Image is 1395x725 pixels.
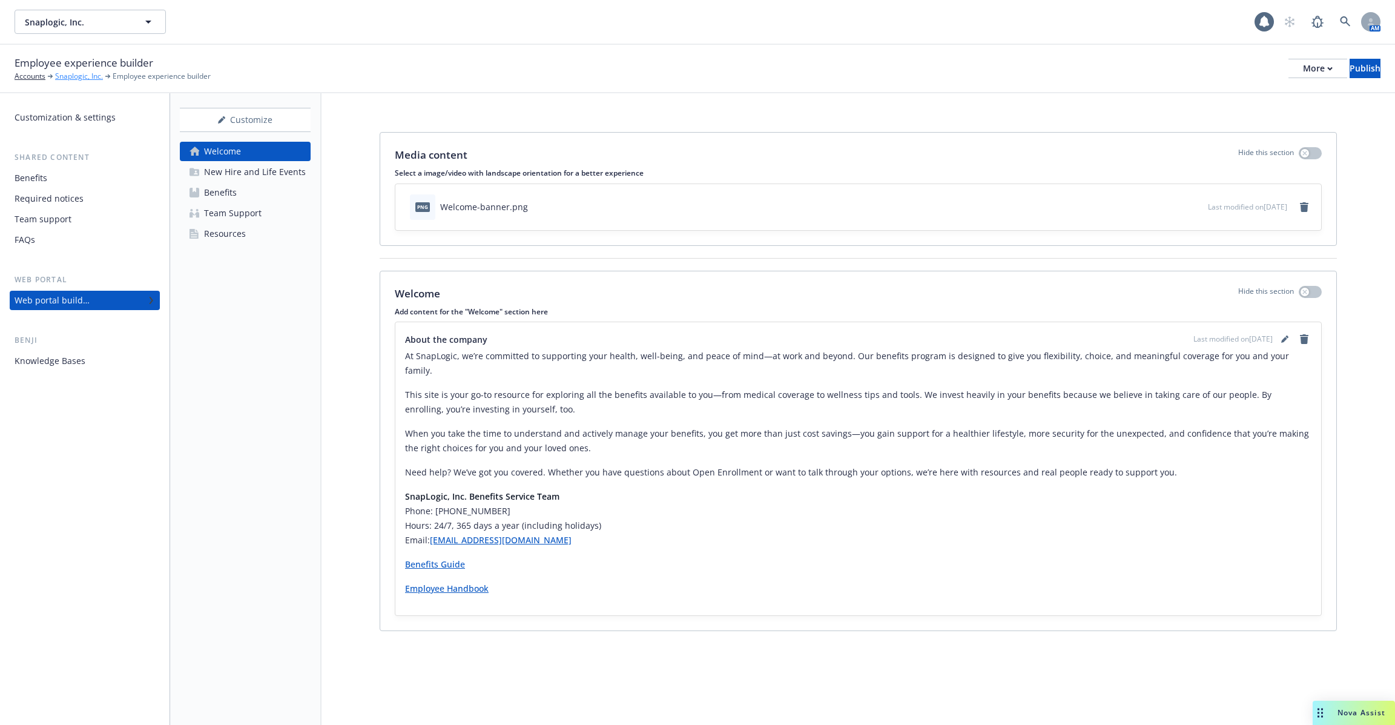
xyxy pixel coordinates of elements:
p: When you take the time to understand and actively manage your benefits, you get more than just co... [405,426,1311,455]
a: Benefits Guide [405,558,465,570]
a: Accounts [15,71,45,82]
a: Customization & settings [10,108,160,127]
div: Required notices [15,189,84,208]
span: Employee experience builder [113,71,211,82]
span: Employee experience builder [15,55,153,71]
span: Snaplogic, Inc. [25,16,130,28]
button: Snaplogic, Inc. [15,10,166,34]
p: This site is your go-to resource for exploring all the benefits available to you—from medical cov... [405,388,1311,417]
div: Drag to move [1313,701,1328,725]
span: About the company [405,333,487,346]
h6: Hours: 24/7, 365 days a year (including holidays)​ [405,518,1311,533]
div: Benji [10,334,160,346]
a: Employee Handbook [405,583,489,594]
p: Media content [395,147,467,163]
div: Benefits [15,168,47,188]
div: Shared content [10,151,160,164]
span: Last modified on [DATE] [1193,334,1273,345]
p: Select a image/video with landscape orientation for a better experience [395,168,1322,178]
div: Resources [204,224,246,243]
div: Publish [1350,59,1380,78]
strong: SnapLogic, Inc. Benefits Service Team [405,491,559,502]
a: Report a Bug [1305,10,1330,34]
div: Team support [15,210,71,229]
p: Add content for the "Welcome" section here [395,306,1322,317]
button: preview file [1192,200,1203,213]
div: Benefits [204,183,237,202]
a: Knowledge Bases [10,351,160,371]
a: Benefits [10,168,160,188]
button: Publish [1350,59,1380,78]
div: Customize [180,108,311,131]
div: Knowledge Bases [15,351,85,371]
a: Resources [180,224,311,243]
span: png [415,202,430,211]
h6: Phone: [PHONE_NUMBER] [405,504,1311,518]
span: Last modified on [DATE] [1208,202,1287,212]
a: Team support [10,210,160,229]
button: Nova Assist [1313,701,1395,725]
a: Start snowing [1278,10,1302,34]
a: remove [1297,200,1311,214]
a: Team Support [180,204,311,223]
a: Web portal builder [10,291,160,310]
button: download file [1173,200,1182,213]
a: Benefits [180,183,311,202]
a: Welcome [180,142,311,161]
a: Required notices [10,189,160,208]
span: Nova Assist [1337,707,1385,718]
a: [EMAIL_ADDRESS][DOMAIN_NAME] [430,534,572,546]
div: Web portal builder [15,291,90,310]
div: Web portal [10,274,160,286]
h6: Email: [405,533,1311,548]
a: FAQs [10,230,160,250]
a: editPencil [1278,332,1292,346]
div: New Hire and Life Events [204,162,306,182]
div: Welcome-banner.png [440,200,528,213]
div: More [1303,59,1333,78]
div: Welcome [204,142,241,161]
p: Hide this section [1238,147,1294,163]
button: Customize [180,108,311,132]
div: Customization & settings [15,108,116,127]
p: Welcome [395,286,440,302]
button: More [1288,59,1347,78]
a: Search [1333,10,1357,34]
div: FAQs [15,230,35,250]
p: Hide this section [1238,286,1294,302]
a: remove [1297,332,1311,346]
a: New Hire and Life Events [180,162,311,182]
div: Team Support [204,204,262,223]
p: At SnapLogic, we’re committed to supporting your health, well-being, and peace of mind—at work an... [405,349,1311,378]
a: Snaplogic, Inc. [55,71,103,82]
p: Need help? We’ve got you covered. Whether you have questions about Open Enrollment or want to tal... [405,465,1311,480]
